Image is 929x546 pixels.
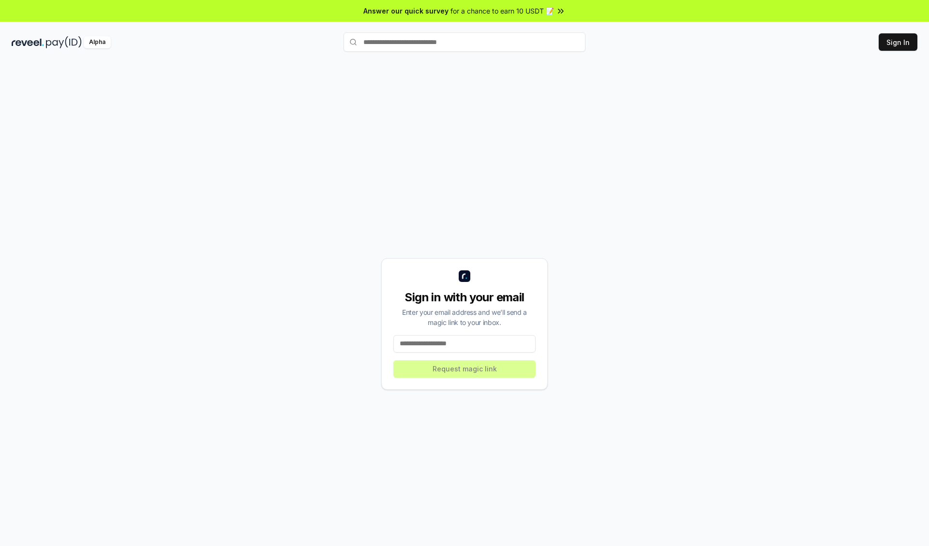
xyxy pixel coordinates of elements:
span: for a chance to earn 10 USDT 📝 [450,6,554,16]
div: Enter your email address and we’ll send a magic link to your inbox. [393,307,536,327]
span: Answer our quick survey [363,6,449,16]
img: logo_small [459,270,470,282]
button: Sign In [879,33,917,51]
div: Sign in with your email [393,290,536,305]
img: pay_id [46,36,82,48]
div: Alpha [84,36,111,48]
img: reveel_dark [12,36,44,48]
